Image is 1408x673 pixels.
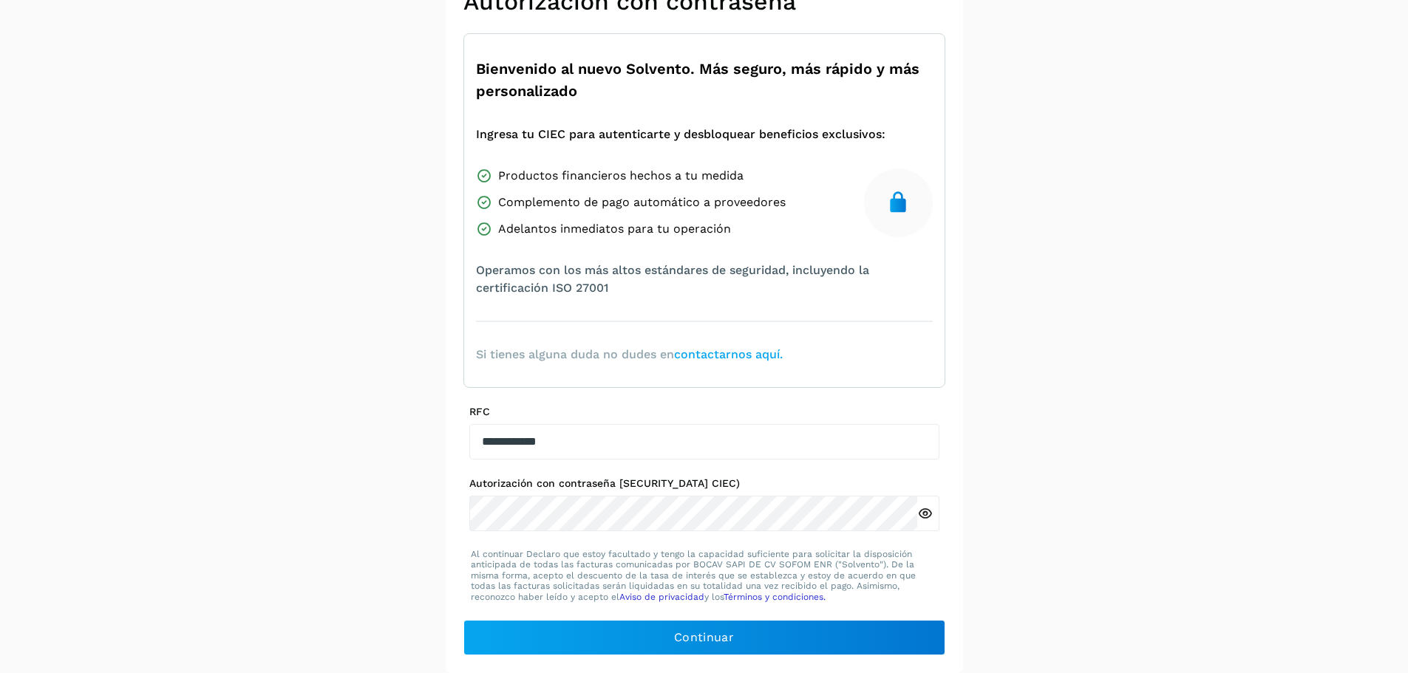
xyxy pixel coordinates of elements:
[498,194,786,211] span: Complemento de pago automático a proveedores
[498,220,731,238] span: Adelantos inmediatos para tu operación
[498,167,744,185] span: Productos financieros hechos a tu medida
[471,549,938,602] p: Al continuar Declaro que estoy facultado y tengo la capacidad suficiente para solicitar la dispos...
[674,629,734,646] span: Continuar
[463,620,945,655] button: Continuar
[476,58,933,102] span: Bienvenido al nuevo Solvento. Más seguro, más rápido y más personalizado
[476,346,783,363] span: Si tienes alguna duda no dudes en
[619,592,704,602] a: Aviso de privacidad
[476,126,885,143] span: Ingresa tu CIEC para autenticarte y desbloquear beneficios exclusivos:
[724,592,826,602] a: Términos y condiciones.
[469,477,939,490] label: Autorización con contraseña [SECURITY_DATA] CIEC)
[674,347,783,361] a: contactarnos aquí.
[469,406,939,418] label: RFC
[476,262,933,297] span: Operamos con los más altos estándares de seguridad, incluyendo la certificación ISO 27001
[886,191,910,214] img: secure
